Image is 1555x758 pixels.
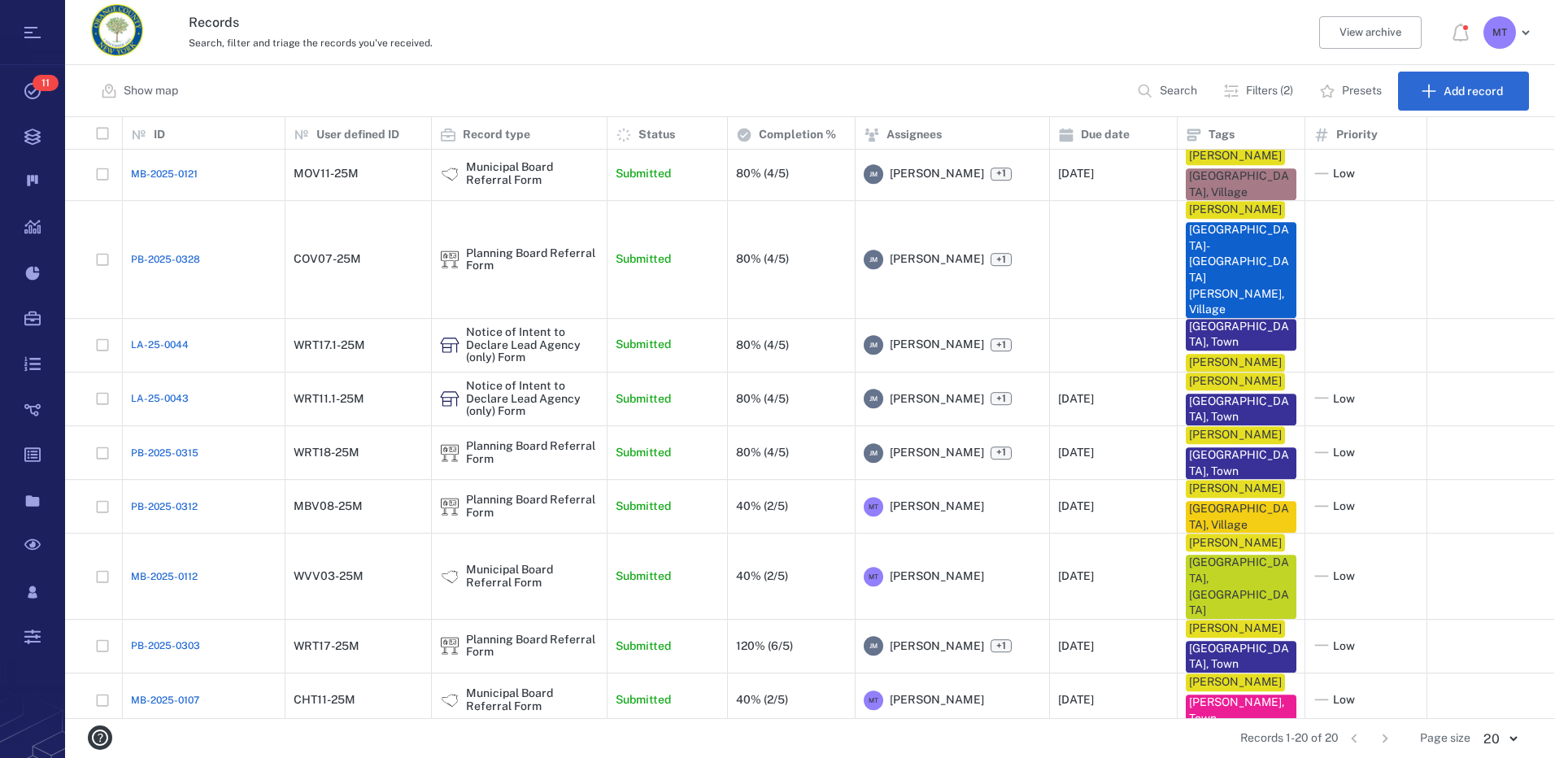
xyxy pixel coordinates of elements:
div: 80% (4/5) [736,168,789,180]
span: [PERSON_NAME] [890,638,984,655]
p: Submitted [616,391,671,407]
span: +1 [993,639,1009,653]
button: Show map [91,72,191,111]
button: Filters (2) [1213,72,1306,111]
p: Assignees [886,127,942,143]
div: Municipal Board Referral Form [440,567,460,586]
div: WVV03-25M [294,570,364,582]
div: J M [864,164,883,184]
span: +1 [991,447,1012,460]
div: J M [864,443,883,463]
div: [DATE] [1058,694,1094,706]
p: Status [638,127,675,143]
div: [DATE] [1058,393,1094,405]
span: Low [1333,499,1355,515]
div: Planning Board Referral Form [466,494,599,520]
a: PB-2025-0315 [131,446,198,460]
h3: Records [189,13,1069,33]
span: MB-2025-0112 [131,569,198,584]
span: +1 [991,168,1012,181]
span: [PERSON_NAME] [890,692,984,708]
p: Completion % [759,127,836,143]
div: M T [864,690,883,710]
div: COV07-25M [294,253,361,265]
div: Planning Board Referral Form [466,634,599,659]
img: icon Planning Board Referral Form [440,637,460,656]
div: Municipal Board Referral Form [440,690,460,710]
span: Low [1333,445,1355,461]
div: 80% (4/5) [736,253,789,265]
span: +1 [991,338,1012,351]
div: Planning Board Referral Form [440,250,460,269]
span: +1 [993,446,1009,460]
button: Search [1127,72,1210,111]
span: Records 1-20 of 20 [1240,730,1339,747]
div: 120% (6/5) [736,640,793,652]
div: Planning Board Referral Form [466,247,599,272]
div: [DATE] [1058,640,1094,652]
div: 40% (2/5) [736,694,788,706]
span: MB-2025-0121 [131,167,198,181]
div: CHT11-25M [294,694,355,706]
a: MB-2025-0107 [131,693,199,708]
span: [PERSON_NAME] [890,391,984,407]
p: Submitted [616,568,671,585]
span: [PERSON_NAME] [890,499,984,515]
div: [DATE] [1058,168,1094,180]
div: M T [864,497,883,516]
div: Planning Board Referral Form [466,440,599,465]
a: PB-2025-0312 [131,499,198,514]
p: User defined ID [316,127,399,143]
img: icon Planning Board Referral Form [440,250,460,269]
div: WRT18-25M [294,447,359,459]
span: [PERSON_NAME] [890,568,984,585]
div: [PERSON_NAME] [1189,373,1282,390]
div: [GEOGRAPHIC_DATA], Village [1189,501,1293,533]
img: icon Municipal Board Referral Form [440,164,460,184]
p: Search [1160,83,1197,99]
nav: pagination navigation [1339,725,1400,751]
button: Presets [1309,72,1395,111]
p: Submitted [616,692,671,708]
div: J M [864,637,883,656]
div: MBV08-25M [294,500,363,512]
span: LA-25-0044 [131,338,189,352]
div: [DATE] [1058,500,1094,512]
img: Orange County Planning Department logo [91,4,143,56]
img: icon Municipal Board Referral Form [440,690,460,710]
span: +1 [993,338,1009,352]
div: [GEOGRAPHIC_DATA], Town [1189,319,1293,351]
div: [PERSON_NAME], Town [1189,695,1293,726]
div: Notice of Intent to Declare Lead Agency (only) Form [440,390,460,409]
a: PB-2025-0303 [131,639,200,654]
a: PB-2025-0328 [131,252,200,267]
div: WRT17.1-25M [294,339,365,351]
span: [PERSON_NAME] [890,445,984,461]
div: WRT11.1-25M [294,393,364,405]
p: Submitted [616,445,671,461]
span: Low [1333,391,1355,407]
span: [PERSON_NAME] [890,338,984,354]
div: [PERSON_NAME] [1189,535,1282,551]
p: Submitted [616,166,671,182]
button: Add record [1398,72,1529,111]
div: M T [864,567,883,586]
span: Search, filter and triage the records you've received. [189,37,433,49]
span: +1 [993,253,1009,267]
div: [PERSON_NAME] [1189,621,1282,637]
span: +1 [993,392,1009,406]
span: Low [1333,638,1355,655]
div: [PERSON_NAME] [1189,427,1282,443]
span: +1 [993,167,1009,181]
div: WRT17-25M [294,640,359,652]
div: [GEOGRAPHIC_DATA], Town [1189,447,1293,479]
button: help [81,719,119,756]
div: Municipal Board Referral Form [440,164,460,184]
p: Priority [1336,127,1378,143]
div: [PERSON_NAME] [1189,355,1282,371]
div: 80% (4/5) [736,393,789,405]
span: Help [37,11,70,26]
div: J M [864,335,883,355]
